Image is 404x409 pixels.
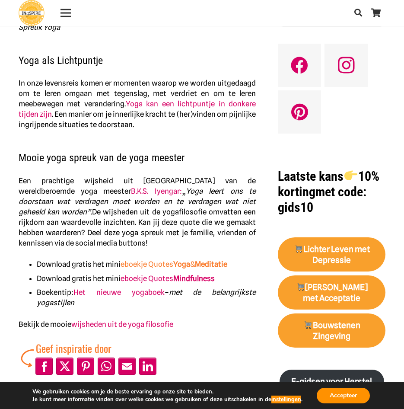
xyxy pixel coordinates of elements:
[278,275,385,310] a: 🛒[PERSON_NAME] met Acceptatie
[19,319,256,329] p: Bekijk de mooie
[139,358,156,375] a: Share to LinkedIn
[278,169,379,199] strong: Laatste kans 10% korting
[278,169,385,215] h1: met code: gids10
[121,260,227,268] a: eboekje QuotesYoga&Meditatie
[296,282,305,291] img: 🛒
[19,44,256,67] h2: Yoga als Lichtpuntje
[71,320,173,329] a: wijsheden uit de yoga filosofie
[137,356,158,377] li: LinkedIn
[56,358,73,375] a: Post to X (Twitter)
[278,90,321,134] a: Pinterest
[35,358,53,375] a: Share to Facebook
[294,244,302,252] img: 🛒
[32,388,302,396] p: We gebruiken cookies om je de beste ervaring op onze site te bieden.
[54,356,75,377] li: X (Twitter)
[344,169,357,182] img: 👉
[291,377,372,387] strong: E-gidsen voor Herstel
[19,187,256,216] em: Yoga leert ons te doorstaan wat verdragen moet worden en te verdragen wat niet geheeld kan worden”.
[173,274,215,283] strong: Mindfulness
[54,2,76,24] a: Menu
[19,23,60,32] em: Spreuk Yoga
[77,358,94,375] a: Pin to Pinterest
[34,356,54,377] li: Facebook
[98,358,115,375] a: Share to WhatsApp
[96,356,117,377] li: WhatsApp
[36,340,158,356] div: Geef inspiratie door
[317,388,370,403] button: Accepteer
[324,44,368,87] a: Instagram
[73,288,165,297] a: Het nieuwe yogaboek
[294,244,370,265] strong: Lichter Leven met Depressie
[131,187,181,195] a: B.K.S. Iyengar:
[278,313,385,348] a: 🛒Bouwstenen Zingeving
[173,260,190,268] strong: Yoga
[37,259,256,269] li: Download gratis het mini
[37,287,256,308] li: Boekentip: –
[75,356,96,377] li: Pinterest
[19,141,256,164] h2: Mooie yoga spreuk van de yoga meester
[296,282,368,303] strong: [PERSON_NAME] met Acceptatie
[19,99,256,118] a: Yoga kan een lichtpuntje in donkere tijden zijn
[271,396,301,403] button: instellingen
[117,356,137,377] li: Email This
[278,237,385,272] a: 🛒Lichter Leven met Depressie
[280,370,384,393] a: E-gidsen voor Herstel
[32,396,302,403] p: Je kunt meer informatie vinden over welke cookies we gebruiken of deze uitschakelen in de .
[350,3,367,23] a: Zoeken
[304,320,312,329] img: 🛒
[19,78,256,130] p: In onze levensreis komen er momenten waarop we worden uitgedaagd om te leren omgaan met tegenslag...
[37,273,256,284] li: Download gratis het mini
[19,176,256,248] p: Een prachtige wijsheid uit [GEOGRAPHIC_DATA] van de wereldberoemde yoga meester „ De wijsheden ui...
[195,260,227,268] strong: Meditatie
[118,358,136,375] a: Mail to Email This
[303,320,360,341] strong: Bouwstenen Zingeving
[121,274,215,283] a: eboekje QuotesMindfulness
[278,44,321,87] a: Facebook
